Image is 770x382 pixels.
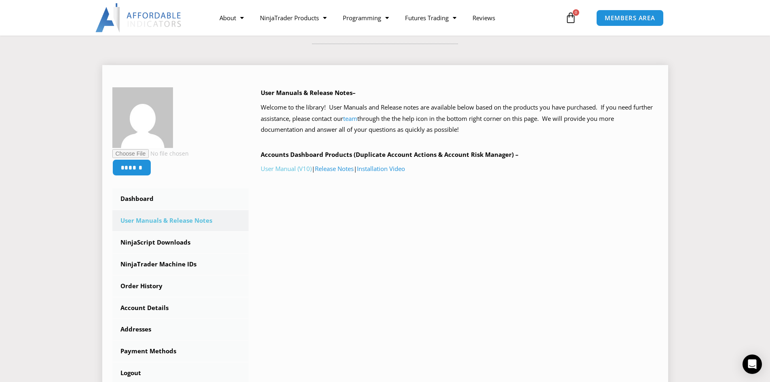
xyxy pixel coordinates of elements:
a: Installation Video [357,165,405,173]
a: team [343,114,357,122]
a: Account Details [112,298,249,319]
a: MEMBERS AREA [596,10,664,26]
a: Addresses [112,319,249,340]
p: | | [261,163,658,175]
a: 0 [553,6,589,30]
a: NinjaTrader Machine IDs [112,254,249,275]
a: User Manuals & Release Notes [112,210,249,231]
span: 0 [573,9,579,16]
a: Programming [335,8,397,27]
span: MEMBERS AREA [605,15,655,21]
a: Futures Trading [397,8,464,27]
a: User Manual (V10) [261,165,312,173]
img: 7b56bc3980cbeca3ea1f6085275dd33be881d384e0db0c1699215d828c67d5cb [112,87,173,148]
img: LogoAI | Affordable Indicators – NinjaTrader [95,3,182,32]
a: Payment Methods [112,341,249,362]
a: NinjaScript Downloads [112,232,249,253]
a: NinjaTrader Products [252,8,335,27]
p: Welcome to the library! User Manuals and Release notes are available below based on the products ... [261,102,658,136]
a: Order History [112,276,249,297]
a: About [211,8,252,27]
nav: Menu [211,8,563,27]
b: Accounts Dashboard Products (Duplicate Account Actions & Account Risk Manager) – [261,150,519,158]
b: User Manuals & Release Notes– [261,89,356,97]
a: Dashboard [112,188,249,209]
div: Open Intercom Messenger [743,355,762,374]
a: Release Notes [315,165,354,173]
a: Reviews [464,8,503,27]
